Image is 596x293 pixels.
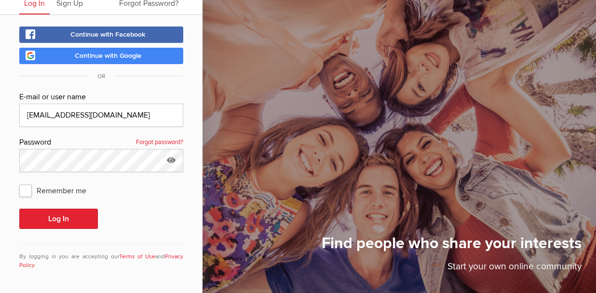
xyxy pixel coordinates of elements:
[19,27,183,43] a: Continue with Facebook
[70,30,146,39] span: Continue with Facebook
[19,91,183,104] div: E-mail or user name
[19,244,183,270] div: By logging in you are accepting our and
[75,52,141,60] span: Continue with Google
[136,136,183,149] a: Forgot password?
[119,253,156,260] a: Terms of Use
[322,234,582,260] h1: Find people who share your interests
[322,260,582,279] p: Start your own online community
[19,182,96,199] span: Remember me
[19,104,183,127] input: Email@address.com
[19,136,183,149] div: Password
[19,48,183,64] a: Continue with Google
[19,209,98,229] button: Log In
[88,73,115,80] span: OR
